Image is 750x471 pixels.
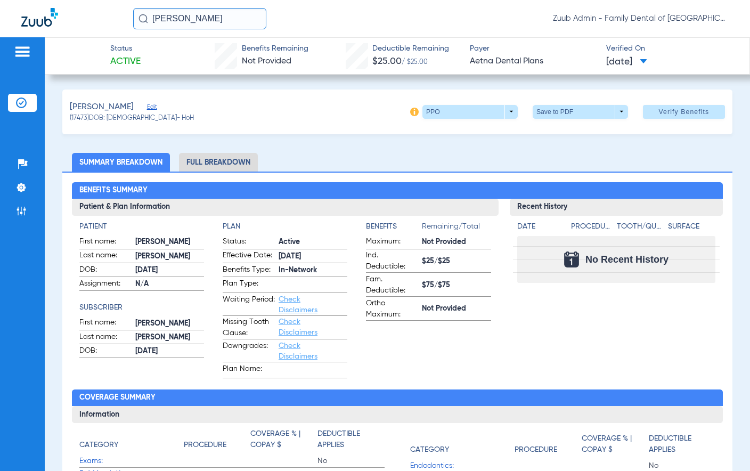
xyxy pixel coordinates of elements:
span: $25.00 [372,56,402,66]
h4: Procedure [571,221,613,232]
app-breakdown-title: Procedure [184,428,251,454]
span: N/A [135,279,204,290]
span: $75/$75 [422,280,491,291]
span: / $25.00 [402,59,428,66]
h4: Coverage % | Copay $ [582,433,643,456]
app-breakdown-title: Surface [668,221,715,236]
span: Effective Date: [223,250,275,263]
span: Last name: [79,331,132,344]
span: Aetna Dental Plans [470,55,597,68]
h3: Recent History [510,199,723,216]
app-breakdown-title: Procedure [571,221,613,236]
a: Check Disclaimers [279,342,317,360]
img: info-icon [410,108,419,116]
span: No [649,460,716,471]
span: In-Network [279,265,347,276]
img: hamburger-icon [14,45,31,58]
span: Verify Benefits [659,108,710,116]
h4: Surface [668,221,715,232]
app-breakdown-title: Deductible Applies [317,428,385,454]
span: Exams: [79,456,184,467]
span: [PERSON_NAME] [135,332,204,343]
span: DOB: [79,345,132,358]
span: First name: [79,317,132,330]
span: Waiting Period: [223,294,275,315]
span: Downgrades: [223,340,275,362]
span: Benefits Remaining [242,43,308,54]
h4: Tooth/Quad [617,221,664,232]
span: Plan Type: [223,278,275,293]
h2: Benefits Summary [72,182,723,199]
span: Deductible Remaining [372,43,449,54]
button: Verify Benefits [643,105,725,119]
span: Zuub Admin - Family Dental of [GEOGRAPHIC_DATA] [553,13,729,24]
span: [PERSON_NAME] [70,101,134,114]
span: First name: [79,236,132,249]
h3: Information [72,406,723,423]
a: Check Disclaimers [279,318,317,336]
h4: Patient [79,221,204,232]
span: [DATE] [135,265,204,276]
span: (17473) DOB: [DEMOGRAPHIC_DATA] - HoH [70,114,194,124]
span: Status [110,43,141,54]
span: [PERSON_NAME] [135,251,204,262]
span: Maximum: [366,236,418,249]
span: Last name: [79,250,132,263]
h4: Plan [223,221,347,232]
h4: Procedure [184,440,226,451]
span: Not Provided [422,303,491,314]
span: Active [110,55,141,68]
a: Check Disclaimers [279,296,317,314]
app-breakdown-title: Tooth/Quad [617,221,664,236]
span: Not Provided [242,57,291,66]
span: Edit [147,103,157,113]
app-breakdown-title: Procedure [515,428,582,459]
app-breakdown-title: Coverage % | Copay $ [582,428,649,459]
span: [PERSON_NAME] [135,318,204,329]
h4: Category [79,440,118,451]
button: PPO [422,105,518,119]
img: Search Icon [138,14,148,23]
app-breakdown-title: Date [517,221,562,236]
h4: Category [410,444,449,456]
h3: Patient & Plan Information [72,199,499,216]
span: Assignment: [79,278,132,291]
app-breakdown-title: Coverage % | Copay $ [250,428,317,454]
span: Remaining/Total [422,221,491,236]
app-breakdown-title: Category [410,428,515,459]
img: Zuub Logo [21,8,58,27]
button: Save to PDF [533,105,628,119]
h4: Procedure [515,444,557,456]
span: Payer [470,43,597,54]
h4: Coverage % | Copay $ [250,428,312,451]
input: Search for patients [133,8,266,29]
li: Summary Breakdown [72,153,170,172]
li: Full Breakdown [179,153,258,172]
app-breakdown-title: Category [79,428,184,454]
span: Not Provided [422,237,491,248]
span: No [317,456,385,466]
h4: Subscriber [79,302,204,313]
span: [PERSON_NAME] [135,237,204,248]
span: Verified On [606,43,733,54]
h4: Benefits [366,221,422,232]
span: No Recent History [585,254,669,265]
img: Calendar [564,251,579,267]
app-breakdown-title: Benefits [366,221,422,236]
span: DOB: [79,264,132,277]
span: Missing Tooth Clause: [223,316,275,339]
span: Plan Name: [223,363,275,378]
h2: Coverage Summary [72,389,723,407]
span: Ortho Maximum: [366,298,418,320]
span: Status: [223,236,275,249]
span: [DATE] [606,55,647,69]
h4: Date [517,221,562,232]
h4: Deductible Applies [649,433,710,456]
app-breakdown-title: Deductible Applies [649,428,716,459]
span: Fam. Deductible: [366,274,418,296]
span: Active [279,237,347,248]
span: [DATE] [279,251,347,262]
